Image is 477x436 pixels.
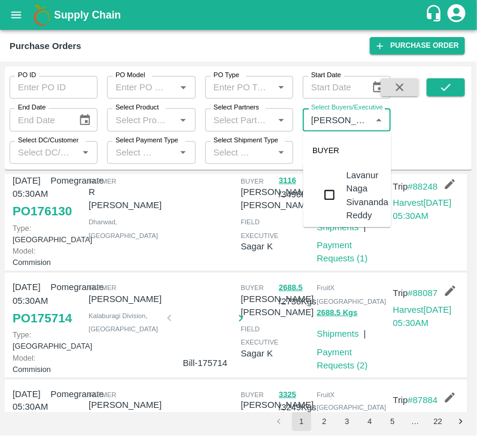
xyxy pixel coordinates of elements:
button: Open [274,145,289,160]
button: 3325 [279,388,296,402]
img: logo [30,3,54,27]
div: … [406,416,425,428]
a: #88248 [408,182,438,191]
nav: pagination navigation [268,412,472,431]
span: Model: [13,246,35,255]
label: End Date [18,103,45,112]
p: R [PERSON_NAME] [89,185,162,212]
button: Go to next page [451,412,470,431]
a: Supply Chain [54,7,425,23]
p: [DATE] 05:30AM [13,280,46,307]
p: Trip [393,394,452,407]
p: [GEOGRAPHIC_DATA] [13,222,46,245]
span: Dharwad , [GEOGRAPHIC_DATA] [89,218,158,239]
p: Bill-175714 [174,356,236,370]
input: Select DC/Customer [13,145,74,160]
p: / 3249 Kgs [279,388,312,415]
span: buyer [241,178,263,185]
input: Start Date [303,76,362,99]
div: BUYER [303,136,391,165]
p: Trip [393,286,452,300]
p: Pomegranate [51,174,84,187]
p: / 2736 Kgs [279,280,312,308]
p: [PERSON_NAME] [89,292,162,306]
span: Type: [13,224,31,233]
span: Kalaburagi Division , [GEOGRAPHIC_DATA] [89,312,158,333]
label: Start Date [311,71,341,80]
input: End Date [10,108,69,131]
p: [PERSON_NAME] [PERSON_NAME] [241,185,314,212]
p: Commision [13,245,46,268]
p: Sagar K [241,240,278,253]
input: Select Buyers/Executive [306,112,367,127]
span: buyer [241,284,263,291]
button: Open [274,80,289,95]
button: page 1 [292,412,311,431]
p: Pomegranate [51,280,84,294]
span: field executive [241,218,278,239]
button: Choose date [74,109,96,132]
input: Enter PO Type [209,80,270,95]
div: Lavanur Naga Sivananda Reddy [347,169,388,222]
p: / 3496 Kgs [279,174,312,202]
button: 2688.5 [279,281,303,295]
button: Go to page 22 [429,412,448,431]
div: Purchase Orders [10,38,81,54]
input: Select Payment Type [111,145,156,160]
button: 2688.5 Kgs [317,306,358,320]
button: Go to page 5 [383,412,402,431]
span: Farmer [89,391,116,398]
label: Select Buyers/Executive [311,103,383,112]
span: FruitX [GEOGRAPHIC_DATA] [317,284,387,304]
span: Type: [13,330,31,339]
span: buyer [241,391,263,398]
a: #87884 [408,395,438,405]
span: Farmer [89,284,116,291]
button: Go to page 2 [315,412,334,431]
label: Select Partners [214,103,259,112]
a: Payment Requests (2) [317,347,368,370]
p: [PERSON_NAME] [PERSON_NAME] [241,292,314,319]
button: Go to page 4 [360,412,379,431]
a: Harvest[DATE] 05:30AM [393,198,452,221]
a: Purchase Order [370,37,465,54]
label: PO Model [116,71,145,80]
b: Supply Chain [54,9,121,21]
label: Select Payment Type [116,136,178,145]
input: Enter PO ID [10,76,98,99]
div: account of current user [446,2,467,28]
label: Select Shipment Type [214,136,278,145]
p: [DATE] 05:30AM [13,388,46,414]
label: Select Product [116,103,159,112]
p: [PERSON_NAME] [89,399,162,412]
p: [PERSON_NAME] [PERSON_NAME] [241,399,314,426]
button: Go to page 3 [338,412,357,431]
a: PO176130 [13,200,72,222]
a: Shipments [317,329,359,339]
p: Pomegranate [51,388,84,401]
input: Enter PO Model [111,80,172,95]
button: Choose date [367,76,390,99]
label: Select DC/Customer [18,136,78,145]
button: Open [175,112,191,128]
div: | [359,322,366,340]
p: [GEOGRAPHIC_DATA] [13,329,46,352]
input: Select Partners [209,112,270,127]
button: Open [175,145,191,160]
a: PO175714 [13,307,72,329]
button: Open [175,80,191,95]
a: Payment Requests (1) [317,240,368,263]
span: FruitX [GEOGRAPHIC_DATA] [317,391,387,411]
div: customer-support [425,4,446,26]
a: Harvest[DATE] 05:30AM [393,305,452,328]
label: PO Type [214,71,239,80]
input: Select Product [111,112,172,127]
button: open drawer [2,1,30,29]
button: Close [371,112,387,128]
input: Select Shipment Type [209,145,254,160]
label: PO ID [18,71,36,80]
span: Model: [13,353,35,362]
span: Farmer [89,178,116,185]
a: Shipments [317,222,359,232]
p: Commision [13,352,46,375]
